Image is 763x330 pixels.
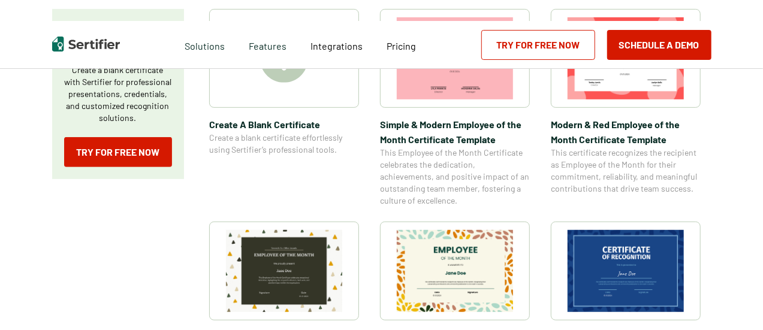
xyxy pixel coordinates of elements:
[52,37,120,52] img: Sertifier | Digital Credentialing Platform
[380,147,530,207] span: This Employee of the Month Certificate celebrates the dedication, achievements, and positive impa...
[607,30,711,60] button: Schedule a Demo
[310,40,363,52] span: Integrations
[380,9,530,207] a: Simple & Modern Employee of the Month Certificate TemplateSimple & Modern Employee of the Month C...
[387,37,416,52] a: Pricing
[226,230,342,312] img: Simple & Colorful Employee of the Month Certificate Template
[551,9,701,207] a: Modern & Red Employee of the Month Certificate TemplateModern & Red Employee of the Month Certifi...
[551,117,701,147] span: Modern & Red Employee of the Month Certificate Template
[568,17,684,99] img: Modern & Red Employee of the Month Certificate Template
[209,117,359,132] span: Create A Blank Certificate
[185,37,225,52] span: Solutions
[64,137,172,167] a: Try for Free Now
[380,117,530,147] span: Simple & Modern Employee of the Month Certificate Template
[397,230,513,312] img: Simple and Patterned Employee of the Month Certificate Template
[249,37,286,52] span: Features
[310,37,363,52] a: Integrations
[568,230,684,312] img: Modern Dark Blue Employee of the Month Certificate Template
[387,40,416,52] span: Pricing
[209,132,359,156] span: Create a blank certificate effortlessly using Sertifier’s professional tools.
[551,147,701,195] span: This certificate recognizes the recipient as Employee of the Month for their commitment, reliabil...
[397,17,513,99] img: Simple & Modern Employee of the Month Certificate Template
[64,64,172,124] p: Create a blank certificate with Sertifier for professional presentations, credentials, and custom...
[481,30,595,60] a: Try for Free Now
